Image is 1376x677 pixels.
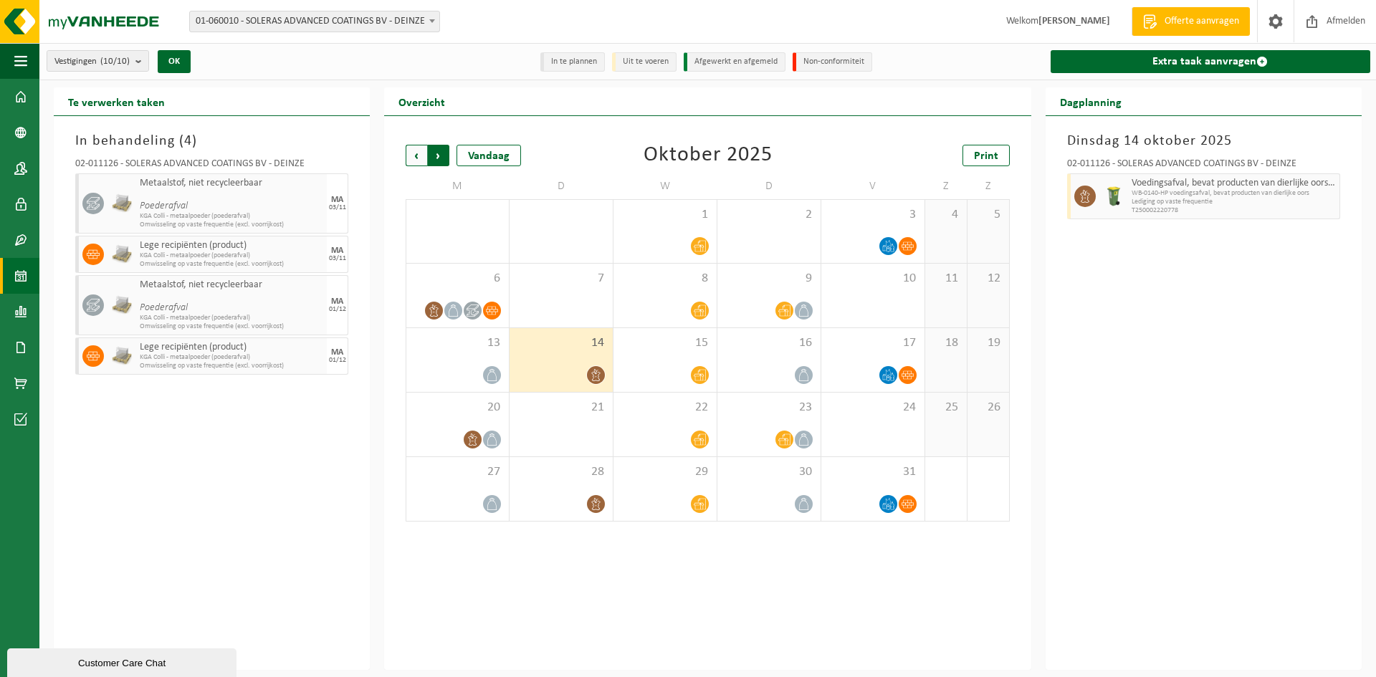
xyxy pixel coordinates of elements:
span: 5 [975,207,1002,223]
div: 03/11 [329,255,346,262]
span: 1 [621,207,709,223]
img: PB-PA-0000-WDN-00-03 [111,345,133,367]
span: Omwisseling op vaste frequentie (excl. voorrijkost) [140,221,323,229]
span: 25 [932,400,960,416]
i: Poederafval [140,201,188,211]
span: 29 [621,464,709,480]
td: D [717,173,821,199]
count: (10/10) [100,57,130,66]
span: 17 [828,335,917,351]
img: WB-0140-HPE-GN-50 [1103,186,1124,207]
td: Z [925,173,967,199]
div: 03/11 [329,204,346,211]
span: Offerte aanvragen [1161,14,1243,29]
td: V [821,173,925,199]
span: 21 [517,400,606,416]
span: 13 [414,335,502,351]
span: 10 [828,271,917,287]
span: 18 [932,335,960,351]
span: 20 [414,400,502,416]
span: 31 [828,464,917,480]
span: 19 [975,335,1002,351]
span: Omwisseling op vaste frequentie (excl. voorrijkost) [140,362,323,370]
span: Vestigingen [54,51,130,72]
a: Offerte aanvragen [1132,7,1250,36]
img: PB-PA-0000-WDN-00-03 [111,244,133,265]
span: 8 [621,271,709,287]
span: 15 [621,335,709,351]
span: 9 [725,271,813,287]
span: 2 [725,207,813,223]
div: MA [331,348,343,357]
td: D [510,173,613,199]
span: Omwisseling op vaste frequentie (excl. voorrijkost) [140,260,323,269]
a: Print [962,145,1010,166]
span: 24 [828,400,917,416]
span: 01-060010 - SOLERAS ADVANCED COATINGS BV - DEINZE [190,11,439,32]
span: 4 [184,134,192,148]
span: 6 [414,271,502,287]
span: Vorige [406,145,427,166]
button: OK [158,50,191,73]
td: M [406,173,510,199]
span: KGA Colli - metaalpoeder (poederafval) [140,212,323,221]
span: Volgende [428,145,449,166]
span: Lege recipiënten (product) [140,240,323,251]
a: Extra taak aanvragen [1051,50,1370,73]
span: Voedingsafval, bevat producten van dierlijke oorsprong, onverpakt, categorie 3 [1132,178,1336,189]
div: 01/12 [329,357,346,364]
strong: [PERSON_NAME] [1038,16,1110,27]
td: Z [967,173,1010,199]
span: Metaalstof, niet recycleerbaar [140,279,323,291]
td: W [613,173,717,199]
span: Metaalstof, niet recycleerbaar [140,178,323,189]
span: 26 [975,400,1002,416]
span: Omwisseling op vaste frequentie (excl. voorrijkost) [140,322,323,331]
span: 11 [932,271,960,287]
div: 02-011126 - SOLERAS ADVANCED COATINGS BV - DEINZE [1067,159,1340,173]
span: 30 [725,464,813,480]
img: LP-PA-00000-WDN-11 [111,193,133,214]
div: MA [331,246,343,255]
span: 27 [414,464,502,480]
span: KGA Colli - metaalpoeder (poederafval) [140,251,323,260]
h3: Dinsdag 14 oktober 2025 [1067,130,1340,152]
div: 01/12 [329,306,346,313]
button: Vestigingen(10/10) [47,50,149,72]
span: KGA Colli - metaalpoeder (poederafval) [140,314,323,322]
h2: Overzicht [384,87,459,115]
div: 02-011126 - SOLERAS ADVANCED COATINGS BV - DEINZE [75,159,348,173]
span: 28 [517,464,606,480]
span: 12 [975,271,1002,287]
span: Lediging op vaste frequentie [1132,198,1336,206]
span: 23 [725,400,813,416]
div: MA [331,297,343,306]
span: 14 [517,335,606,351]
span: 01-060010 - SOLERAS ADVANCED COATINGS BV - DEINZE [189,11,440,32]
span: 22 [621,400,709,416]
h3: In behandeling ( ) [75,130,348,152]
li: Uit te voeren [612,52,677,72]
span: 7 [517,271,606,287]
li: In te plannen [540,52,605,72]
div: Vandaag [457,145,521,166]
span: 3 [828,207,917,223]
iframe: chat widget [7,645,239,677]
div: MA [331,196,343,204]
span: WB-0140-HP voedingsafval, bevat producten van dierlijke oors [1132,189,1336,198]
i: Poederafval [140,302,188,313]
span: 16 [725,335,813,351]
li: Afgewerkt en afgemeld [684,52,785,72]
h2: Te verwerken taken [54,87,179,115]
span: 4 [932,207,960,223]
li: Non-conformiteit [793,52,872,72]
span: KGA Colli - metaalpoeder (poederafval) [140,353,323,362]
span: T250002220778 [1132,206,1336,215]
h2: Dagplanning [1046,87,1136,115]
img: LP-PA-00000-WDN-11 [111,294,133,316]
span: Lege recipiënten (product) [140,342,323,353]
div: Oktober 2025 [644,145,773,166]
span: Print [974,150,998,162]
